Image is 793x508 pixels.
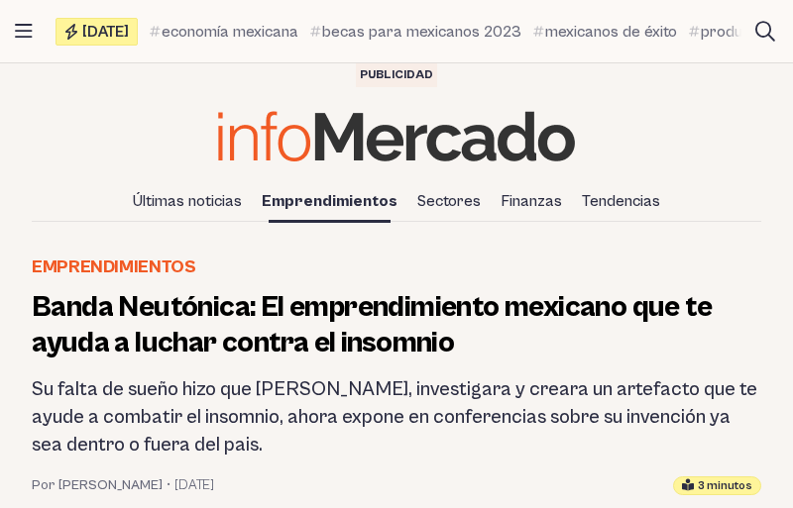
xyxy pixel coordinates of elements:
a: mexicanos de éxito [533,20,677,44]
a: Tendencias [574,184,668,218]
a: Últimas noticias [125,184,250,218]
h1: Banda Neutónica: El emprendimiento mexicano que te ayuda a luchar contra el insomnio [32,289,761,360]
h2: Su falta de sueño hizo que [PERSON_NAME], investigara y creara un artefacto que te ayude a combat... [32,376,761,459]
a: Por [PERSON_NAME] [32,475,163,495]
div: Publicidad [356,63,437,87]
span: becas para mexicanos 2023 [322,20,521,44]
a: Emprendimientos [254,184,405,218]
a: Sectores [409,184,489,218]
time: 31 octubre, 2023 10:22 [174,475,214,495]
span: economía mexicana [162,20,298,44]
span: mexicanos de éxito [545,20,677,44]
span: [DATE] [82,24,129,40]
a: becas para mexicanos 2023 [310,20,521,44]
a: Emprendimientos [32,254,196,281]
div: Tiempo estimado de lectura: 3 minutos [673,476,761,495]
a: Finanzas [493,184,570,218]
span: • [167,475,170,495]
a: economía mexicana [150,20,298,44]
img: Infomercado México logo [218,111,575,161]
